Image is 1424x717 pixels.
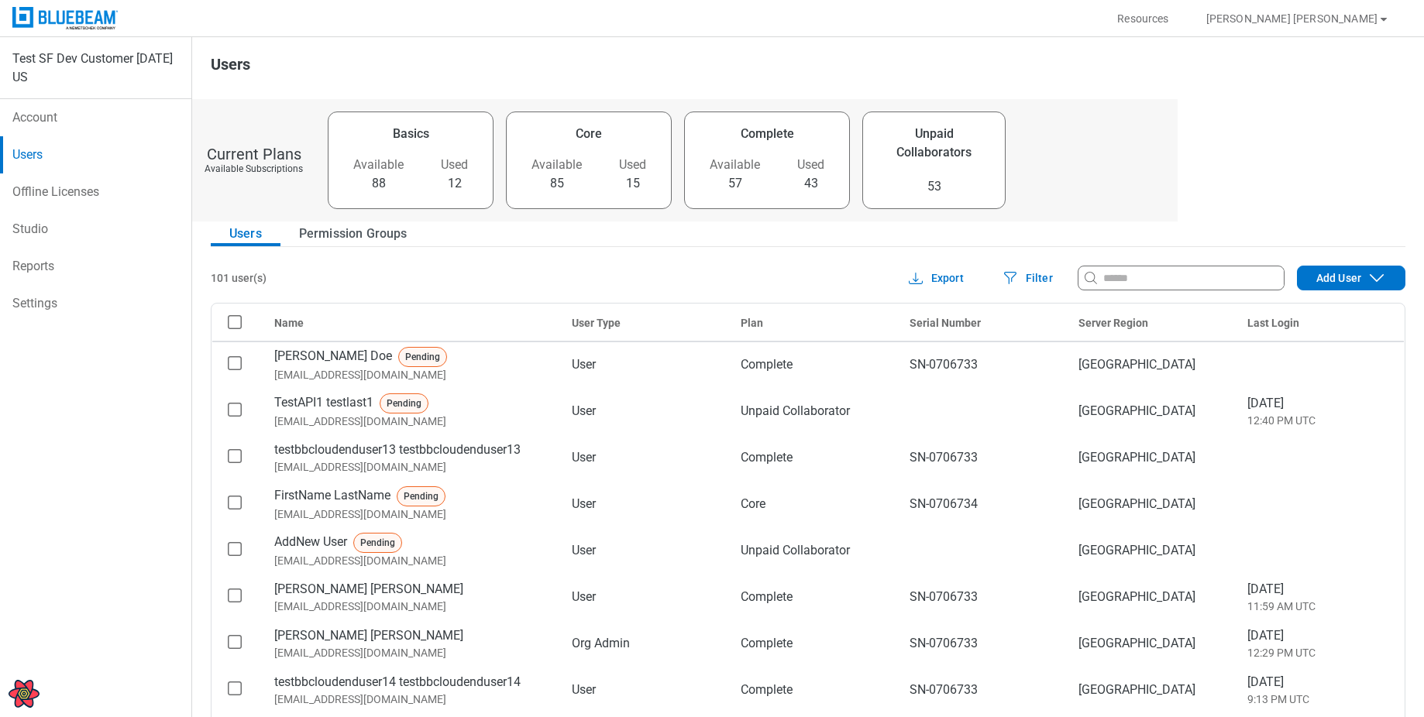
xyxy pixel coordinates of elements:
[274,347,548,367] div: [PERSON_NAME] Doe
[398,347,447,367] p: Pending
[9,678,40,709] button: Open React Query Devtools
[888,266,982,290] button: Export
[728,527,897,574] td: Unpaid Collaborator
[897,434,1066,481] td: SN-0706733
[626,174,640,193] span: 15
[559,620,728,667] td: Org Admin
[741,315,885,331] div: Plan
[710,156,760,174] span: Available
[728,434,897,481] td: Complete
[559,481,728,527] td: User
[274,626,548,645] div: [PERSON_NAME] [PERSON_NAME]
[1099,6,1187,31] button: Resources
[1247,673,1391,691] span: [DATE]
[728,667,897,713] td: Complete
[1247,315,1391,331] div: Last Login
[1066,388,1235,434] td: [GEOGRAPHIC_DATA]
[228,542,242,556] svg: checkbox
[205,163,303,175] div: Available Subscriptions
[274,553,548,568] div: [EMAIL_ADDRESS][DOMAIN_NAME]
[274,315,548,331] div: Name
[211,221,280,246] button: Users
[1188,6,1409,31] button: [PERSON_NAME] [PERSON_NAME]
[207,146,301,163] div: Current Plans
[228,403,242,417] svg: checkbox
[12,50,179,87] div: Test SF Dev Customer [DATE] US
[619,156,646,174] span: Used
[1247,691,1391,707] span: 9:13 PM UTC
[228,315,242,329] svg: checkbox
[1078,315,1223,331] div: Server Region
[728,388,897,434] td: Unpaid Collaborator
[274,599,548,614] div: [EMAIL_ADDRESS][DOMAIN_NAME]
[372,174,386,193] span: 88
[274,413,548,429] div: [EMAIL_ADDRESS][DOMAIN_NAME]
[274,441,548,459] div: testbbcloudenduser13 testbbcloudenduser13
[12,7,118,29] img: Bluebeam, Inc.
[274,393,548,413] div: TestAPI1 testlast1
[897,620,1066,667] td: SN-0706733
[1066,574,1235,620] td: [GEOGRAPHIC_DATA]
[1066,620,1235,667] td: [GEOGRAPHIC_DATA]
[1297,266,1405,290] button: Add User
[890,125,978,162] div: Unpaid Collaborators
[559,667,728,713] td: User
[897,481,1066,527] td: SN-0706734
[448,174,462,193] span: 12
[910,315,1054,331] div: Serial Number
[559,388,728,434] td: User
[728,481,897,527] td: Core
[559,341,728,388] td: User
[728,341,897,388] td: Complete
[1247,580,1391,599] span: [DATE]
[1247,599,1391,614] span: 11:59 AM UTC
[1066,481,1235,527] td: [GEOGRAPHIC_DATA]
[380,393,428,413] p: Pending
[274,673,548,691] div: testbbcloudenduser14 testbbcloudenduser14
[576,125,602,143] div: Core
[559,574,728,620] td: User
[728,174,742,193] span: 57
[728,574,897,620] td: Complete
[228,356,242,370] svg: checkbox
[353,156,404,174] span: Available
[1247,394,1391,413] span: [DATE]
[1066,341,1235,388] td: [GEOGRAPHIC_DATA]
[280,221,426,246] button: Permission Groups
[559,527,728,574] td: User
[797,156,824,174] span: Used
[441,156,468,174] span: Used
[1247,413,1391,428] span: 12:40 PM UTC
[228,635,242,649] svg: checkbox
[228,588,242,602] svg: checkbox
[728,620,897,667] td: Complete
[531,156,582,174] span: Available
[228,449,242,463] svg: checkbox
[897,667,1066,713] td: SN-0706733
[211,270,267,286] div: 101 user(s)
[274,506,548,522] div: [EMAIL_ADDRESS][DOMAIN_NAME]
[274,367,548,383] div: [EMAIL_ADDRESS][DOMAIN_NAME]
[1298,269,1405,287] div: Add User
[550,174,564,193] span: 85
[1066,667,1235,713] td: [GEOGRAPHIC_DATA]
[559,434,728,481] td: User
[228,496,242,509] svg: checkbox
[897,341,1066,388] td: SN-0706733
[1066,527,1235,574] td: [GEOGRAPHIC_DATA]
[353,533,402,553] p: Pending
[274,691,548,707] div: [EMAIL_ADDRESS][DOMAIN_NAME]
[274,645,548,660] div: [EMAIL_ADDRESS][DOMAIN_NAME]
[804,174,818,193] span: 43
[397,486,445,506] p: Pending
[982,266,1071,290] button: Filter
[1247,645,1391,660] span: 12:29 PM UTC
[1066,434,1235,481] td: [GEOGRAPHIC_DATA]
[741,125,794,143] div: Complete
[927,177,941,196] span: 53
[274,486,548,506] div: FirstName LastName
[274,580,548,599] div: [PERSON_NAME] [PERSON_NAME]
[228,681,242,695] svg: checkbox
[393,125,429,143] div: Basics
[274,459,548,475] div: [EMAIL_ADDRESS][DOMAIN_NAME]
